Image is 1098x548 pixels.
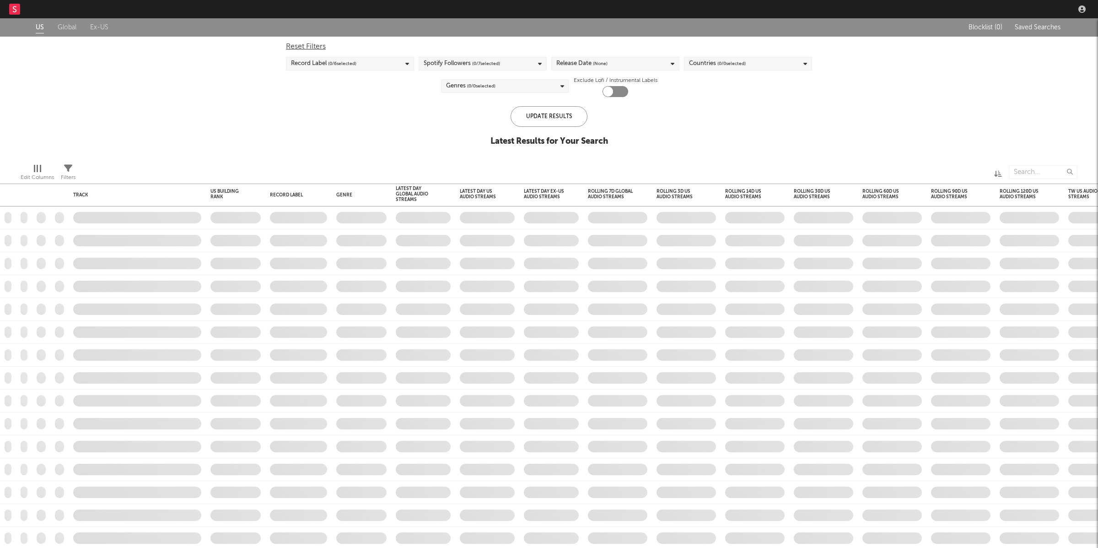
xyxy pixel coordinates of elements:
div: Filters [61,172,75,183]
span: ( 0 / 0 selected) [717,58,746,69]
div: Record Label [270,192,313,198]
button: Saved Searches [1012,24,1062,31]
span: ( 0 / 6 selected) [328,58,356,69]
div: Latest Day Ex-US Audio Streams [524,189,565,200]
a: US [36,22,44,33]
div: Rolling 120D US Audio Streams [1000,189,1045,200]
div: Rolling 30D US Audio Streams [794,189,840,200]
div: Latest Day US Audio Streams [460,189,501,200]
span: Blocklist [969,24,1002,31]
div: Release Date [556,58,608,69]
div: Rolling 7D Global Audio Streams [588,189,634,200]
div: Latest Results for Your Search [490,136,608,147]
div: US Building Rank [210,189,247,200]
div: Rolling 3D US Audio Streams [657,189,702,200]
div: Reset Filters [286,41,812,52]
div: Spotify Followers [424,58,500,69]
label: Exclude Lofi / Instrumental Labels [574,75,657,86]
div: Update Results [511,106,587,127]
div: Genre [336,192,382,198]
a: Ex-US [90,22,108,33]
div: Filters [61,161,75,187]
div: Genres [446,81,495,92]
input: Search... [1009,165,1077,179]
div: Rolling 60D US Audio Streams [862,189,908,200]
div: Rolling 14D US Audio Streams [725,189,771,200]
div: Rolling 90D US Audio Streams [931,189,977,200]
span: ( 0 / 0 selected) [467,81,495,92]
a: Global [58,22,76,33]
div: Edit Columns [21,172,54,183]
div: Record Label [291,58,356,69]
span: ( 0 ) [995,24,1002,31]
div: Latest Day Global Audio Streams [396,186,437,202]
span: ( 0 / 7 selected) [472,58,500,69]
div: Edit Columns [21,161,54,187]
div: Track [73,192,197,198]
div: Countries [689,58,746,69]
span: (None) [593,58,608,69]
span: Saved Searches [1015,24,1062,31]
